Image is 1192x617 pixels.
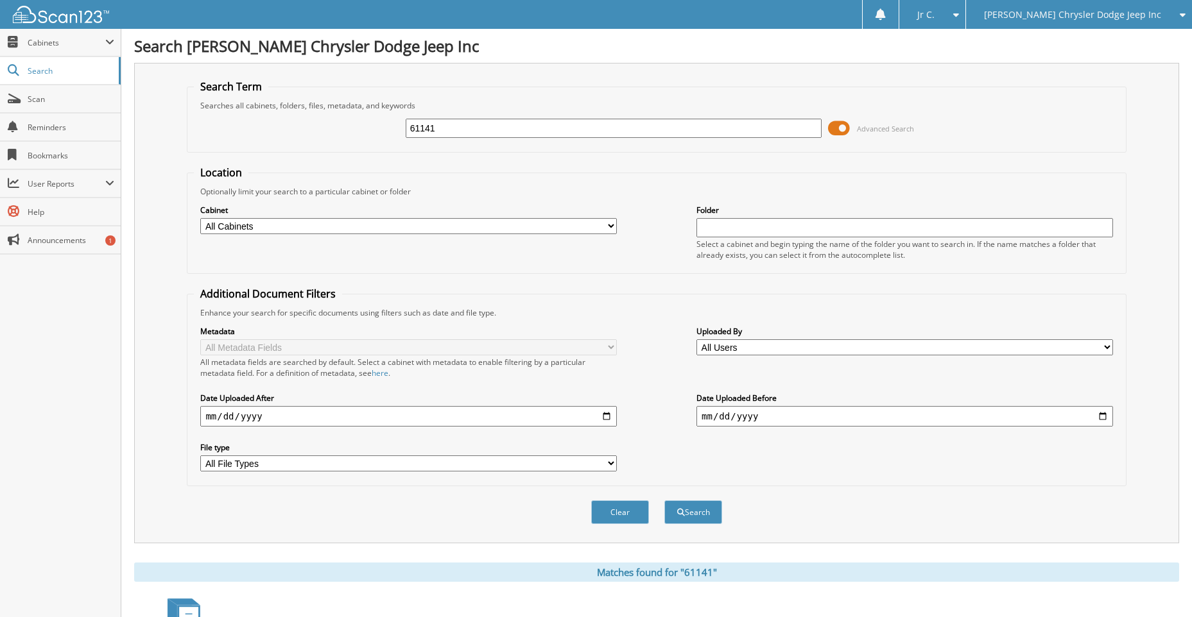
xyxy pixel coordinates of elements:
[200,326,617,337] label: Metadata
[28,37,105,48] span: Cabinets
[917,11,935,19] span: Jr C.
[200,406,617,427] input: start
[696,406,1113,427] input: end
[194,186,1119,197] div: Optionally limit your search to a particular cabinet or folder
[28,65,112,76] span: Search
[984,11,1161,19] span: [PERSON_NAME] Chrysler Dodge Jeep Inc
[134,562,1179,582] div: Matches found for "61141"
[134,35,1179,56] h1: Search [PERSON_NAME] Chrysler Dodge Jeep Inc
[200,205,617,216] label: Cabinet
[200,393,617,403] label: Date Uploaded After
[194,165,248,180] legend: Location
[857,124,914,133] span: Advanced Search
[591,500,649,524] button: Clear
[200,357,617,378] div: All metadata fields are searched by default. Select a cabinet with metadata to enable filtering b...
[28,207,114,217] span: Help
[194,100,1119,111] div: Searches all cabinets, folders, files, metadata, and keywords
[13,6,109,23] img: scan123-logo-white.svg
[372,368,388,378] a: here
[28,94,114,105] span: Scan
[194,307,1119,318] div: Enhance your search for specific documents using filters such as date and file type.
[105,235,116,246] div: 1
[28,178,105,189] span: User Reports
[200,442,617,453] label: File type
[696,326,1113,337] label: Uploaded By
[28,122,114,133] span: Reminders
[194,80,268,94] legend: Search Term
[28,150,114,161] span: Bookmarks
[696,205,1113,216] label: Folder
[696,239,1113,260] div: Select a cabinet and begin typing the name of the folder you want to search in. If the name match...
[28,235,114,246] span: Announcements
[696,393,1113,403] label: Date Uploaded Before
[664,500,722,524] button: Search
[194,287,342,301] legend: Additional Document Filters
